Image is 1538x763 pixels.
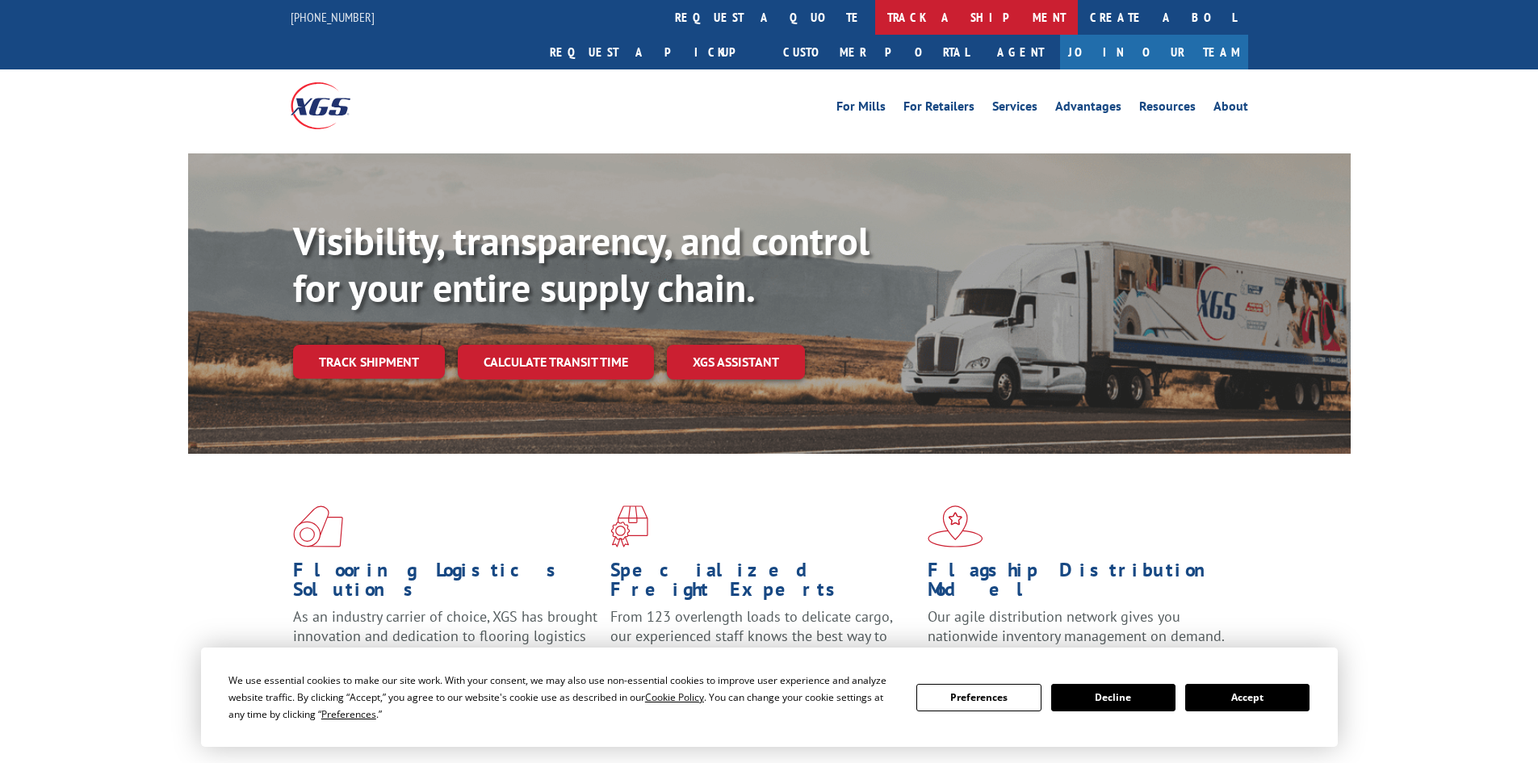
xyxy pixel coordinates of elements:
a: Track shipment [293,345,445,379]
h1: Flooring Logistics Solutions [293,560,598,607]
button: Accept [1185,684,1310,711]
img: xgs-icon-flagship-distribution-model-red [928,505,983,547]
a: Join Our Team [1060,35,1248,69]
span: As an industry carrier of choice, XGS has brought innovation and dedication to flooring logistics... [293,607,597,664]
button: Decline [1051,684,1176,711]
a: Request a pickup [538,35,771,69]
div: Cookie Consent Prompt [201,648,1338,747]
a: [PHONE_NUMBER] [291,9,375,25]
h1: Flagship Distribution Model [928,560,1233,607]
span: Our agile distribution network gives you nationwide inventory management on demand. [928,607,1225,645]
a: Calculate transit time [458,345,654,379]
h1: Specialized Freight Experts [610,560,916,607]
a: Services [992,100,1037,118]
button: Preferences [916,684,1041,711]
a: Advantages [1055,100,1121,118]
a: Agent [981,35,1060,69]
a: For Retailers [903,100,974,118]
a: Resources [1139,100,1196,118]
a: Customer Portal [771,35,981,69]
span: Cookie Policy [645,690,704,704]
img: xgs-icon-focused-on-flooring-red [610,505,648,547]
b: Visibility, transparency, and control for your entire supply chain. [293,216,870,312]
a: About [1213,100,1248,118]
img: xgs-icon-total-supply-chain-intelligence-red [293,505,343,547]
a: For Mills [836,100,886,118]
p: From 123 overlength loads to delicate cargo, our experienced staff knows the best way to move you... [610,607,916,679]
span: Preferences [321,707,376,721]
a: XGS ASSISTANT [667,345,805,379]
div: We use essential cookies to make our site work. With your consent, we may also use non-essential ... [228,672,897,723]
